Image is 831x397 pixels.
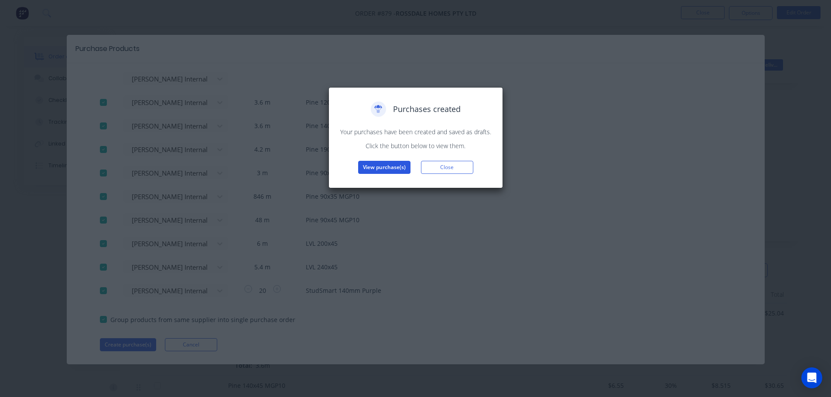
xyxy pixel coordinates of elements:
div: Open Intercom Messenger [801,367,822,388]
p: Your purchases have been created and saved as drafts. [338,127,494,136]
button: View purchase(s) [358,161,410,174]
button: Close [421,161,473,174]
p: Click the button below to view them. [338,141,494,150]
span: Purchases created [393,103,461,115]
